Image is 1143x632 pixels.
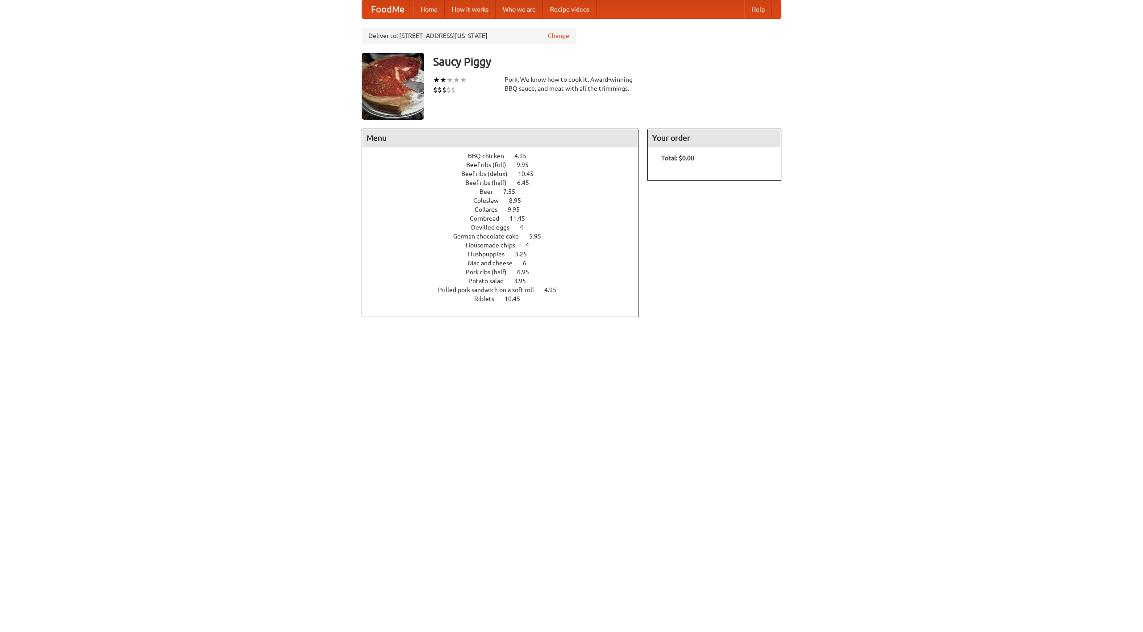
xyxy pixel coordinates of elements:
span: 3.25 [515,251,536,258]
span: 4 [520,224,532,231]
span: Pulled pork sandwich on a soft roll [438,286,543,293]
div: Pork. We know how to cook it. Award-winning BBQ sauce, and meat with all the trimmings. [505,75,638,93]
h4: Your order [648,129,781,147]
span: German chocolate cake [453,233,528,240]
span: Devilled eggs [471,224,518,231]
a: Housemade chips 4 [466,242,546,249]
span: Pork ribs (half) [466,268,516,276]
span: Cornbread [470,215,508,222]
span: 6.45 [517,179,538,186]
span: Beef ribs (full) [466,161,515,168]
a: Beef ribs (delux) 10.45 [461,170,550,177]
span: Coleslaw [473,197,508,204]
a: Pork ribs (half) 6.95 [466,268,546,276]
a: Recipe videos [543,0,597,18]
li: $ [438,85,442,95]
span: 6.95 [517,268,538,276]
a: Cornbread 11.45 [470,215,542,222]
li: $ [451,85,455,95]
li: ★ [453,75,460,85]
span: Housemade chips [466,242,524,249]
a: Change [548,31,569,40]
a: Who we are [496,0,543,18]
a: Beer 7.55 [480,188,532,195]
a: FoodMe [362,0,413,18]
a: Help [744,0,772,18]
h4: Menu [362,129,638,147]
a: Devilled eggs 4 [471,224,540,231]
li: ★ [446,75,453,85]
a: Collards 9.95 [475,206,536,213]
span: 9.95 [517,161,538,168]
span: 4.95 [514,152,535,159]
span: 10.45 [505,295,529,302]
span: 10.45 [518,170,542,177]
span: 5.95 [529,233,550,240]
a: Pulled pork sandwich on a soft roll 4.95 [438,286,573,293]
span: Beef ribs (delux) [461,170,517,177]
li: $ [433,85,438,95]
a: Mac and cheese 6 [468,259,543,267]
a: Beef ribs (full) 9.95 [466,161,545,168]
span: Potato salad [468,277,513,285]
li: ★ [433,75,440,85]
a: German chocolate cake 5.95 [453,233,558,240]
span: 6 [523,259,535,267]
span: 7.55 [503,188,524,195]
span: Beef ribs (half) [465,179,516,186]
span: 11.45 [509,215,534,222]
img: angular.jpg [362,53,424,120]
a: Coleslaw 8.95 [473,197,538,204]
a: Home [413,0,445,18]
span: BBQ chicken [468,152,513,159]
b: Total: $0.00 [661,155,694,162]
span: 4 [526,242,538,249]
span: 9.95 [508,206,529,213]
a: BBQ chicken 4.95 [468,152,543,159]
span: Collards [475,206,506,213]
li: $ [442,85,446,95]
li: ★ [460,75,467,85]
a: Potato salad 3.95 [468,277,542,285]
span: 3.95 [514,277,535,285]
span: 8.95 [509,197,530,204]
li: $ [446,85,451,95]
a: Hushpuppies 3.25 [468,251,543,258]
span: Riblets [474,295,503,302]
li: ★ [440,75,446,85]
span: 4.95 [544,286,565,293]
a: How it works [445,0,496,18]
div: Deliver to: [STREET_ADDRESS][US_STATE] [362,28,576,44]
span: Hushpuppies [468,251,513,258]
span: Mac and cheese [468,259,521,267]
a: Riblets 10.45 [474,295,537,302]
span: Beer [480,188,502,195]
h3: Saucy Piggy [433,53,781,71]
a: Beef ribs (half) 6.45 [465,179,546,186]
